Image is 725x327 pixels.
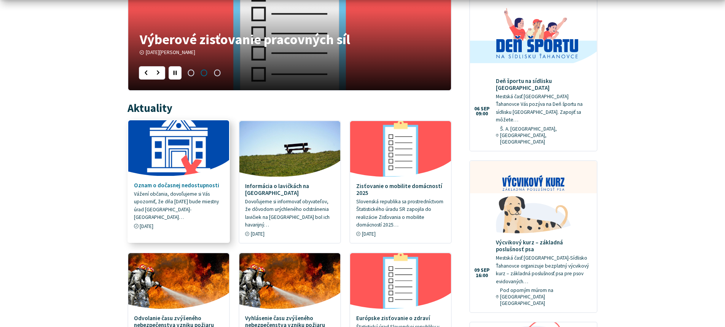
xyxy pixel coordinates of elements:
[474,106,480,112] span: 06
[185,66,198,79] span: Prejsť na slajd 1
[356,315,446,322] h4: Európske zisťovanie o zdraví
[496,254,591,286] p: Mestská časť [GEOGRAPHIC_DATA]-Sídlisko Ťahanovce organizuje bezplatný výcvikový kurz – základná ...
[239,121,340,243] a: Informácia o lavičkách na [GEOGRAPHIC_DATA] Dovoľujeme si informovať obyvateľov, že dôvodom urých...
[496,239,591,253] h4: Výcvikový kurz – základná poslušnosť psa
[128,120,229,235] a: Oznam o dočasnej nedostupnosti Vážení občania, dovoľujeme si Vás upozorniť, že dňa [DATE] bude mi...
[362,231,376,237] span: [DATE]
[496,78,591,91] h4: Deň športu na sídlisku [GEOGRAPHIC_DATA]
[152,66,165,79] div: Nasledujúci slajd
[481,106,490,112] span: sep
[356,198,446,229] p: Slovenská republika sa prostredníctvom Štatistického úradu SR zapojila do realizácie Zisťovania o...
[496,93,591,124] p: Mestská časť [GEOGRAPHIC_DATA] Ťahanovce Vás pozýva na Deň športu na sídlisku [GEOGRAPHIC_DATA]. ...
[474,268,480,273] span: 09
[356,183,446,196] h4: Zisťovanie o mobilite domácností 2025
[474,273,490,278] span: 16:00
[470,161,597,313] a: Výcvikový kurz – základná poslušnosť psa Mestská časť [GEOGRAPHIC_DATA]-Sídlisko Ťahanovce organi...
[134,182,223,189] h4: Oznam o dočasnej nedostupnosti
[146,49,195,56] span: [DATE][PERSON_NAME]
[198,66,210,79] span: Prejsť na slajd 2
[140,223,153,230] span: [DATE]
[127,102,172,114] h3: Aktuality
[500,287,591,306] span: Pod oporným múrom na [GEOGRAPHIC_DATA] [GEOGRAPHIC_DATA]
[500,126,591,145] span: Š. A. [GEOGRAPHIC_DATA], [GEOGRAPHIC_DATA], [GEOGRAPHIC_DATA]
[245,183,335,196] h4: Informácia o lavičkách na [GEOGRAPHIC_DATA]
[139,66,152,79] div: Predošlý slajd
[474,111,490,116] span: 09:00
[350,121,451,243] a: Zisťovanie o mobilite domácností 2025 Slovenská republika sa prostredníctvom Štatistického úradu ...
[210,66,223,79] span: Prejsť na slajd 3
[140,32,439,46] h4: Výberové zisťovanie pracovných síl
[169,66,182,79] div: Pozastaviť pohyb slajdera
[134,190,223,222] p: Vážení občania, dovoľujeme si Vás upozorniť, že dňa [DATE] bude miestny úrad [GEOGRAPHIC_DATA]-[G...
[481,268,490,273] span: sep
[245,198,335,229] p: Dovoľujeme si informovať obyvateľov, že dôvodom urýchleného odstránenia lavičiek na [GEOGRAPHIC_D...
[251,231,265,237] span: [DATE]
